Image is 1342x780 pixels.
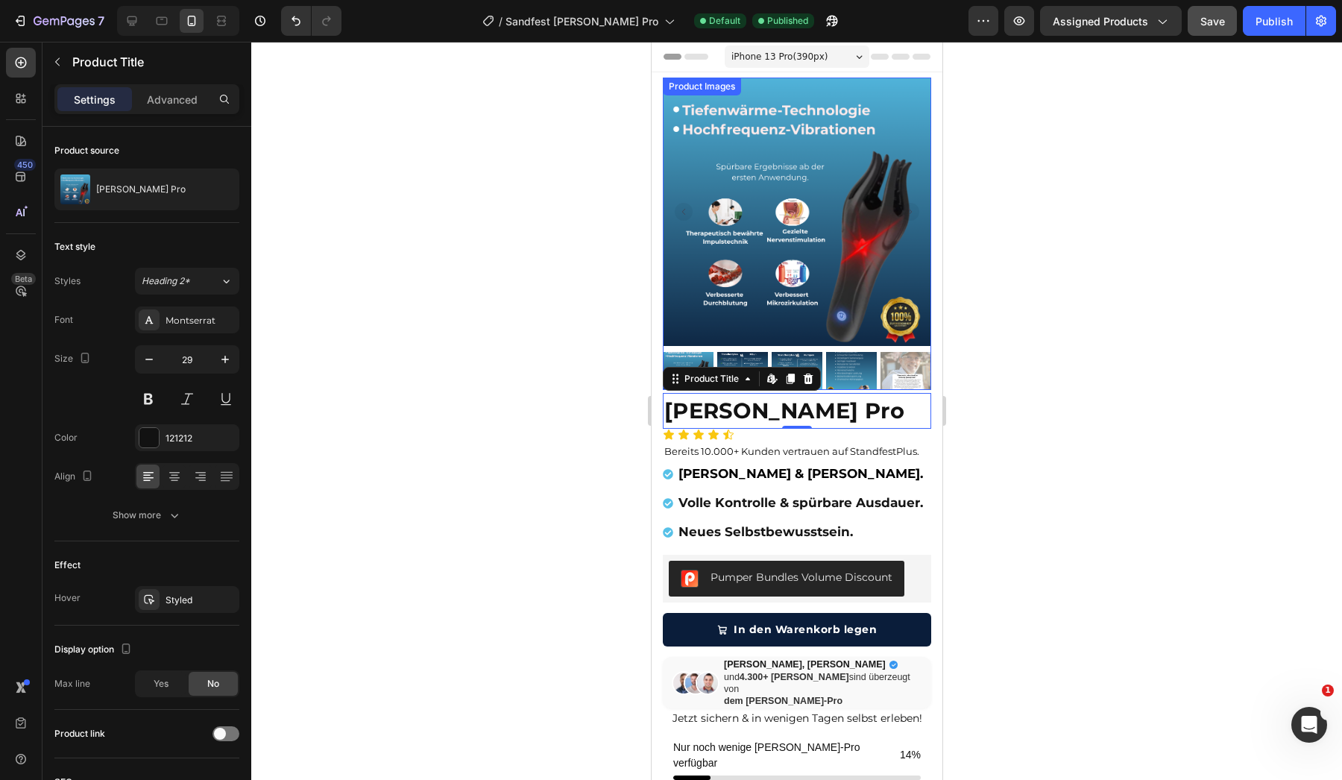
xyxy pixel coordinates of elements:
[166,432,236,445] div: 121212
[14,159,36,171] div: 450
[1322,685,1334,696] span: 1
[96,184,186,195] p: [PERSON_NAME] Pro
[60,174,90,204] img: product feature img
[54,591,81,605] div: Hover
[505,13,658,29] span: Sandfest [PERSON_NAME] Pro
[54,727,105,740] div: Product link
[72,53,233,71] p: Product Title
[1243,6,1305,36] button: Publish
[166,594,236,607] div: Styled
[54,640,135,660] div: Display option
[54,502,239,529] button: Show more
[74,92,116,107] p: Settings
[54,467,96,487] div: Align
[1256,13,1293,29] div: Publish
[54,144,119,157] div: Product source
[6,6,111,36] button: 7
[652,42,942,780] iframe: Design area
[166,314,236,327] div: Montserrat
[1053,13,1148,29] span: Assigned Products
[767,14,808,28] span: Published
[281,6,341,36] div: Undo/Redo
[1291,707,1327,743] iframe: Intercom live chat
[1188,6,1237,36] button: Save
[98,12,104,30] p: 7
[142,274,190,288] span: Heading 2*
[709,14,740,28] span: Default
[154,677,168,691] span: Yes
[54,313,73,327] div: Font
[1040,6,1182,36] button: Assigned Products
[54,240,95,254] div: Text style
[135,268,239,295] button: Heading 2*
[54,431,78,444] div: Color
[54,559,81,572] div: Effect
[54,349,94,369] div: Size
[54,274,81,288] div: Styles
[11,273,36,285] div: Beta
[147,92,198,107] p: Advanced
[207,677,219,691] span: No
[499,13,503,29] span: /
[54,677,90,691] div: Max line
[113,508,182,523] div: Show more
[1200,15,1225,28] span: Save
